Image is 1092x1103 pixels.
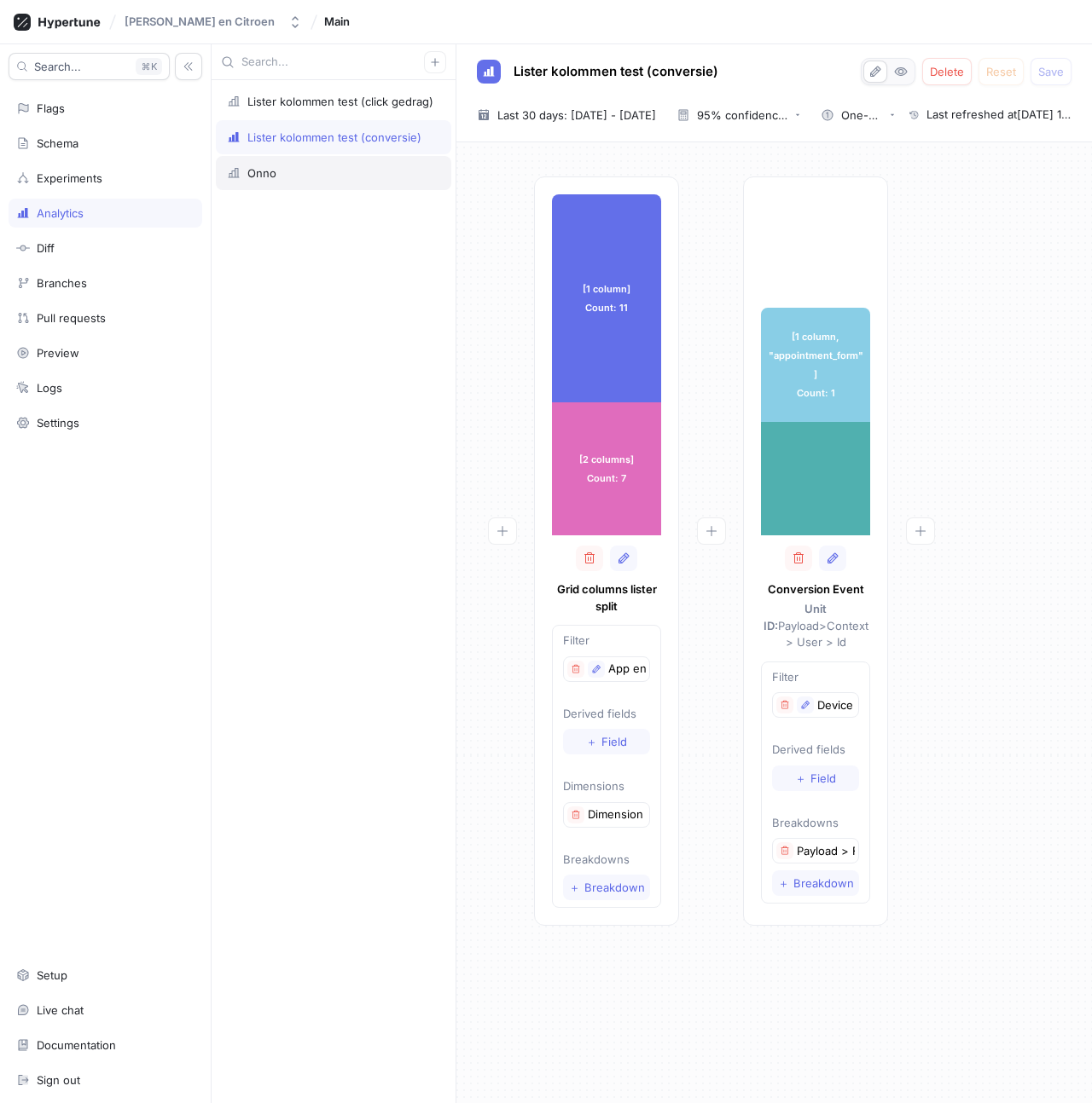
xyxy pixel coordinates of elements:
[979,58,1024,85] button: Reset
[37,241,55,255] div: Diff
[772,870,859,896] button: ＋Breakdown
[810,773,836,783] span: Field
[34,61,81,72] span: Search...
[697,110,788,121] div: 95% confidence level
[563,729,650,754] button: ＋Field
[37,1038,116,1052] div: Documentation
[563,632,650,650] p: Filter
[9,1031,202,1060] a: Documentation
[247,130,421,144] div: Lister kolommen test (conversie)
[772,765,859,791] button: ＋Field
[37,1073,80,1087] div: Sign out
[552,581,661,615] p: Grid columns lister split
[37,416,79,430] div: Settings
[778,878,789,888] span: ＋
[125,14,275,29] div: [PERSON_NAME] en Citroen
[761,601,870,651] p: Payload > Context > User > Id
[563,852,650,869] p: Breakdowns
[588,806,646,823] p: Dimension 1
[37,311,106,325] div: Pull requests
[772,669,859,686] p: Filter
[586,736,597,747] span: ＋
[552,402,661,535] div: [2 columns] Count: 7
[795,773,806,783] span: ＋
[563,706,650,723] p: Derived fields
[563,778,650,795] p: Dimensions
[118,8,309,36] button: [PERSON_NAME] en Citroen
[37,346,79,360] div: Preview
[514,65,718,78] span: Lister kolommen test (conversie)
[563,875,650,900] button: ＋Breakdown
[1038,66,1064,77] span: Save
[793,878,854,888] span: Breakdown
[37,171,102,185] div: Experiments
[569,882,580,892] span: ＋
[817,697,853,714] p: Device
[37,968,67,982] div: Setup
[772,742,859,759] p: Derived fields
[761,581,870,598] p: Conversion Event
[136,58,162,75] div: K
[37,136,78,150] div: Schema
[324,15,350,27] span: Main
[247,166,276,180] div: Onno
[986,66,1016,77] span: Reset
[37,101,65,115] div: Flags
[926,107,1072,124] span: Last refreshed at [DATE] 13:42:31
[841,110,882,121] div: One-sided
[497,107,656,124] span: Last 30 days: [DATE] - [DATE]
[601,736,627,747] span: Field
[37,206,84,220] div: Analytics
[814,102,902,128] button: One-sided
[761,308,870,421] div: [1 column, "appointment_form"] Count: 1
[37,381,62,395] div: Logs
[922,58,972,85] button: Delete
[772,815,859,832] p: Breakdowns
[37,1003,84,1017] div: Live chat
[552,194,661,402] div: [1 column] Count: 11
[1031,58,1072,85] button: Save
[670,102,807,128] button: 95% confidence level
[930,66,964,77] span: Delete
[241,54,424,71] input: Search...
[247,95,433,108] div: Lister kolommen test (click gedrag)
[608,661,646,678] p: App en Device
[764,602,828,632] strong: Unit ID:
[9,53,170,80] button: Search...K
[37,276,87,290] div: Branches
[797,843,855,860] p: Payload > Form
[584,882,645,892] span: Breakdown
